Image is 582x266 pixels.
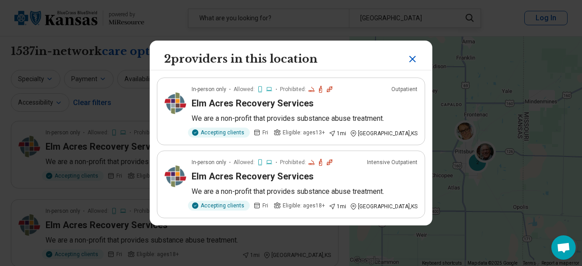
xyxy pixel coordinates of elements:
[283,202,325,210] span: Eligible: ages 18+
[192,158,226,166] p: In-person only
[192,186,417,197] p: We are a non-profit that provides substance abuse treatment.
[280,85,306,93] span: Prohibited:
[234,158,255,166] span: Allowed:
[391,85,417,93] p: Outpatient
[188,201,250,211] div: Accepting clients
[192,97,314,110] h3: Elm Acres Recovery Services
[164,51,317,67] h2: 2 providers in this location
[350,129,417,138] div: [GEOGRAPHIC_DATA] , KS
[329,129,346,138] div: 1 mi
[234,85,255,93] span: Allowed:
[188,128,250,138] div: Accepting clients
[192,113,417,124] p: We are a non-profit that provides substance abuse treatment.
[407,51,418,67] button: Close
[262,202,268,210] span: Fri
[192,170,314,183] h3: Elm Acres Recovery Services
[192,85,226,93] p: In-person only
[262,128,268,137] span: Fri
[280,158,306,166] span: Prohibited:
[329,202,346,211] div: 1 mi
[367,158,417,166] p: Intensive Outpatient
[283,128,325,137] span: Eligible: ages 13+
[350,202,417,211] div: [GEOGRAPHIC_DATA] , KS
